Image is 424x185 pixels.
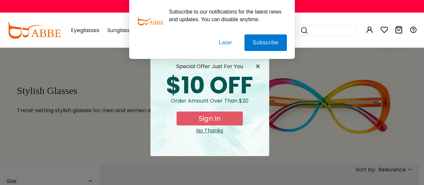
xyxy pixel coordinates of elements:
button: Close [255,63,264,70]
button: Subscribe [244,34,287,51]
span: × [255,63,264,70]
img: notification icon [137,8,164,34]
div: $10 OFF [156,74,264,97]
div: Close [156,127,264,135]
div: special offer just for you [156,63,264,70]
button: Later [211,34,240,51]
div: Order amount over than $20 [156,97,264,112]
div: Subscribe to our notifications for the latest news and updates. You can disable anytime. [164,8,287,23]
button: Sign In [177,112,243,125]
